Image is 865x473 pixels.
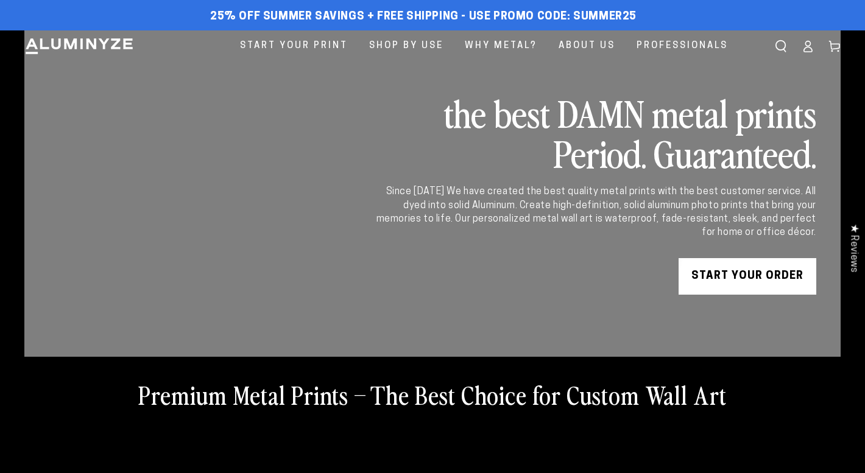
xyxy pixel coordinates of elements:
span: Shop By Use [369,38,443,54]
div: Since [DATE] We have created the best quality metal prints with the best customer service. All dy... [374,185,816,240]
div: Click to open Judge.me floating reviews tab [842,214,865,282]
a: Shop By Use [360,30,453,61]
summary: Search our site [768,33,794,60]
a: Start Your Print [231,30,357,61]
span: About Us [559,38,615,54]
span: Why Metal? [465,38,537,54]
span: Start Your Print [240,38,348,54]
h2: Premium Metal Prints – The Best Choice for Custom Wall Art [138,379,727,410]
span: Professionals [637,38,728,54]
img: Aluminyze [24,37,134,55]
a: About Us [549,30,624,61]
a: Professionals [627,30,737,61]
a: Why Metal? [456,30,546,61]
a: START YOUR Order [679,258,816,295]
h2: the best DAMN metal prints Period. Guaranteed. [374,93,816,173]
span: 25% off Summer Savings + Free Shipping - Use Promo Code: SUMMER25 [210,10,637,24]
